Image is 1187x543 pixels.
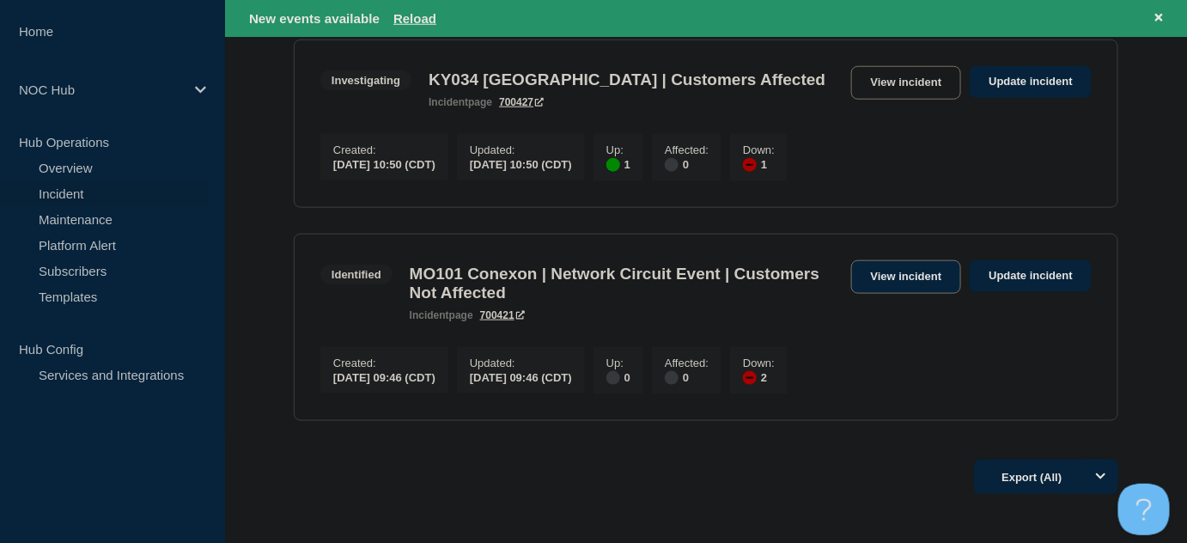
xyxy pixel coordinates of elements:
button: Options [1084,460,1118,494]
button: Reload [393,11,436,26]
h3: KY034 [GEOGRAPHIC_DATA] | Customers Affected [429,70,825,89]
h3: MO101 Conexon | Network Circuit Event | Customers Not Affected [410,265,843,302]
div: up [606,158,620,172]
a: View incident [851,66,962,100]
p: Updated : [470,143,572,156]
p: Created : [333,143,435,156]
div: disabled [606,371,620,385]
div: down [743,158,757,172]
div: 0 [665,156,709,172]
p: NOC Hub [19,82,184,97]
span: Identified [320,265,393,284]
span: incident [429,96,468,108]
span: incident [410,309,449,321]
p: page [410,309,473,321]
div: disabled [665,158,679,172]
iframe: Help Scout Beacon - Open [1118,484,1170,535]
p: Affected : [665,143,709,156]
div: [DATE] 09:46 (CDT) [470,369,572,384]
div: 0 [665,369,709,385]
div: [DATE] 10:50 (CDT) [333,156,435,171]
p: Up : [606,143,630,156]
div: [DATE] 10:50 (CDT) [470,156,572,171]
div: down [743,371,757,385]
div: 1 [743,156,775,172]
div: 2 [743,369,775,385]
a: Update incident [970,260,1092,292]
div: [DATE] 09:46 (CDT) [333,369,435,384]
a: View incident [851,260,962,294]
a: 700427 [499,96,544,108]
p: Up : [606,357,630,369]
button: Export (All) [974,460,1118,494]
div: 1 [606,156,630,172]
span: Investigating [320,70,411,90]
div: disabled [665,371,679,385]
p: Affected : [665,357,709,369]
p: Down : [743,143,775,156]
a: Update incident [970,66,1092,98]
p: Created : [333,357,435,369]
p: Updated : [470,357,572,369]
div: 0 [606,369,630,385]
span: New events available [249,11,380,26]
a: 700421 [480,309,525,321]
p: page [429,96,492,108]
p: Down : [743,357,775,369]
